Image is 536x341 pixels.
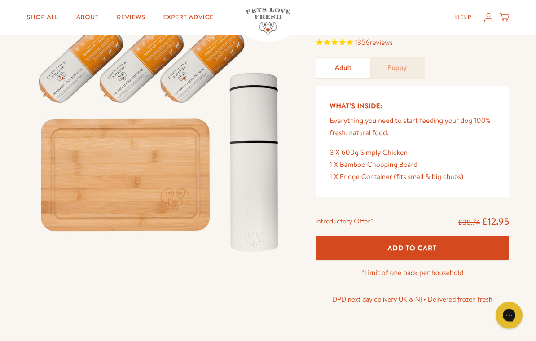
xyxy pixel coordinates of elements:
s: £38.74 [458,218,480,228]
p: Everything you need to start feeding your dog 100% fresh, natural food. [330,115,495,140]
h5: What’s Inside: [330,101,495,112]
button: Add To Cart [316,236,510,260]
img: Pets Love Fresh [246,8,290,35]
a: Shop All [20,9,66,27]
div: 3 X 600g Simply Chicken [330,147,495,159]
a: Reviews [110,9,152,27]
a: Puppy [370,59,424,78]
a: Expert Advice [156,9,220,27]
p: DPD next day delivery UK & NI • Delivered frozen fresh [316,294,510,306]
a: About [69,9,106,27]
div: 1 X Fridge Container (fits small & big chubs) [330,171,495,184]
span: reviews [369,38,393,48]
span: Rated 4.8 out of 5 stars 1356 reviews [316,37,510,51]
a: Adult [316,59,370,78]
span: Add To Cart [387,244,437,253]
div: Introductory Offer* [316,216,373,229]
span: 1 X Bamboo Chopping Board [330,160,418,170]
span: £12.95 [482,215,510,228]
img: Taster Pack - Adult [27,5,294,262]
a: Help [448,9,479,27]
span: 1356 reviews [355,38,393,48]
p: *Limit of one pack per household [316,267,510,280]
iframe: Gorgias live chat messenger [491,299,527,332]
